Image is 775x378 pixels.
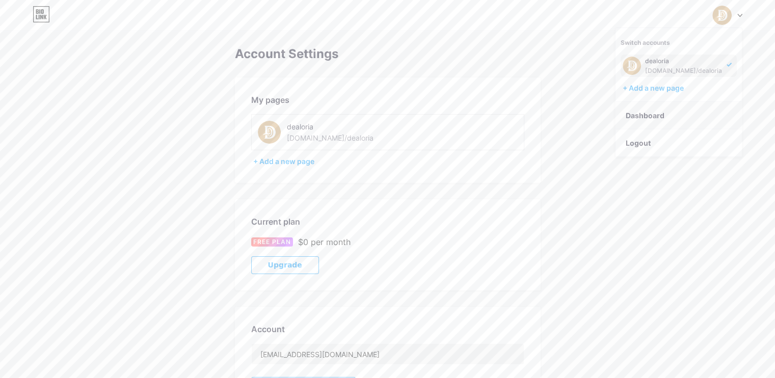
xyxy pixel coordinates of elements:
[251,256,319,274] button: Upgrade
[712,6,732,25] img: dealoria
[645,67,722,75] div: [DOMAIN_NAME]/dealoria
[616,129,742,157] li: Logout
[645,57,722,65] div: dealoria
[252,344,524,364] input: Email
[616,102,742,129] a: Dashboard
[251,94,524,106] div: My pages
[623,83,737,93] div: + Add a new page
[623,57,641,75] img: dealoria
[253,156,524,167] div: + Add a new page
[251,215,524,228] div: Current plan
[253,237,291,247] span: FREE PLAN
[287,132,373,143] div: [DOMAIN_NAME]/dealoria
[287,121,400,132] div: dealoria
[251,323,524,335] div: Account
[258,121,281,144] img: dealoria
[268,261,302,269] span: Upgrade
[235,47,541,61] div: Account Settings
[621,39,670,46] span: Switch accounts
[298,236,351,248] div: $0 per month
